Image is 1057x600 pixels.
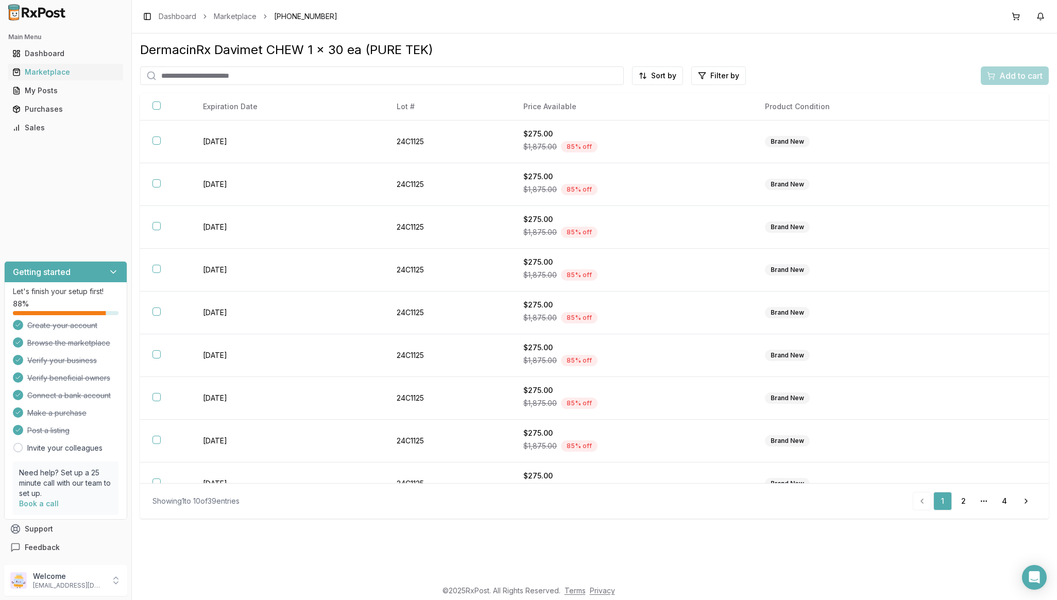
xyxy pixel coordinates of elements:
td: 24C1125 [384,292,512,334]
div: Open Intercom Messenger [1022,565,1047,590]
button: Feedback [4,538,127,557]
div: $275.00 [523,471,740,481]
p: [EMAIL_ADDRESS][DOMAIN_NAME] [33,581,105,590]
a: 4 [995,492,1014,510]
button: Dashboard [4,45,127,62]
td: 24C1125 [384,334,512,377]
span: [PHONE_NUMBER] [274,11,337,22]
p: Welcome [33,571,105,581]
td: 24C1125 [384,121,512,163]
a: Marketplace [8,63,123,81]
th: Price Available [511,93,753,121]
td: [DATE] [191,377,384,420]
th: Product Condition [753,93,971,121]
div: $275.00 [523,172,740,182]
div: Brand New [765,136,810,147]
div: Brand New [765,350,810,361]
nav: breadcrumb [159,11,337,22]
button: Sales [4,119,127,136]
span: Create your account [27,320,97,331]
div: 85 % off [561,227,598,238]
td: [DATE] [191,462,384,505]
button: Filter by [691,66,746,85]
td: 24C1125 [384,206,512,249]
button: Support [4,520,127,538]
span: $1,875.00 [523,355,557,366]
span: Connect a bank account [27,390,111,401]
div: Showing 1 to 10 of 39 entries [152,496,240,506]
a: Marketplace [214,11,257,22]
span: Browse the marketplace [27,338,110,348]
a: My Posts [8,81,123,100]
div: 85 % off [561,440,598,452]
span: $1,875.00 [523,227,557,237]
td: 24C1125 [384,377,512,420]
div: Brand New [765,221,810,233]
a: Terms [565,586,586,595]
span: $1,875.00 [523,270,557,280]
p: Need help? Set up a 25 minute call with our team to set up. [19,468,112,499]
div: 85 % off [561,269,598,281]
div: $275.00 [523,428,740,438]
a: 2 [954,492,973,510]
a: Go to next page [1016,492,1036,510]
a: Privacy [590,586,615,595]
div: Brand New [765,478,810,489]
span: $1,875.00 [523,441,557,451]
img: RxPost Logo [4,4,70,21]
span: Post a listing [27,425,70,436]
a: Purchases [8,100,123,118]
div: $275.00 [523,342,740,353]
a: Invite your colleagues [27,443,103,453]
th: Expiration Date [191,93,384,121]
h3: Getting started [13,266,71,278]
h2: Main Menu [8,33,123,41]
nav: pagination [913,492,1036,510]
td: 24C1125 [384,249,512,292]
div: My Posts [12,85,119,96]
td: [DATE] [191,163,384,206]
span: Verify your business [27,355,97,366]
div: $275.00 [523,129,740,139]
a: Dashboard [8,44,123,63]
div: Brand New [765,307,810,318]
td: 24C1125 [384,462,512,505]
div: Brand New [765,179,810,190]
a: Dashboard [159,11,196,22]
div: 85 % off [561,312,598,323]
td: [DATE] [191,249,384,292]
a: Book a call [19,499,59,508]
div: Brand New [765,435,810,447]
div: Dashboard [12,48,119,59]
span: $1,875.00 [523,142,557,152]
div: 85 % off [561,355,598,366]
th: Lot # [384,93,512,121]
a: 1 [933,492,952,510]
button: Purchases [4,101,127,117]
div: Marketplace [12,67,119,77]
button: Sort by [632,66,683,85]
button: My Posts [4,82,127,99]
a: Sales [8,118,123,137]
div: Brand New [765,392,810,404]
span: Filter by [710,71,739,81]
td: 24C1125 [384,163,512,206]
div: 85 % off [561,483,598,494]
td: [DATE] [191,121,384,163]
div: Sales [12,123,119,133]
td: [DATE] [191,292,384,334]
div: 85 % off [561,141,598,152]
button: Marketplace [4,64,127,80]
span: Make a purchase [27,408,87,418]
span: Verify beneficial owners [27,373,110,383]
div: $275.00 [523,214,740,225]
span: $1,875.00 [523,184,557,195]
span: $1,875.00 [523,398,557,408]
div: Purchases [12,104,119,114]
td: [DATE] [191,420,384,462]
div: 85 % off [561,184,598,195]
div: $275.00 [523,300,740,310]
div: DermacinRx Davimet CHEW 1 x 30 ea (PURE TEK) [140,42,1049,58]
span: $1,875.00 [523,313,557,323]
span: Sort by [651,71,676,81]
